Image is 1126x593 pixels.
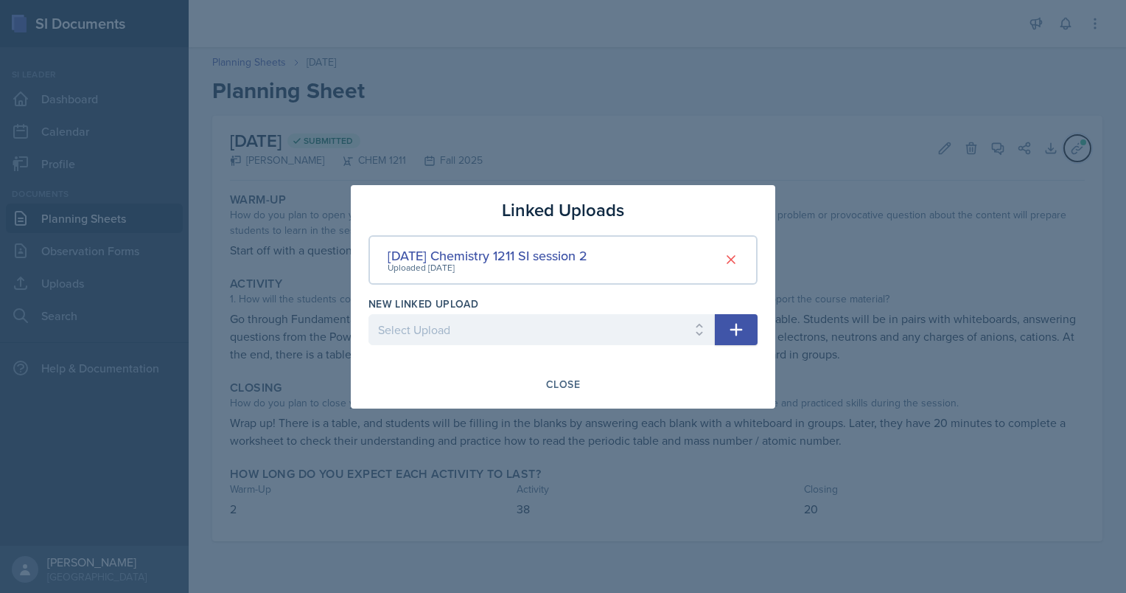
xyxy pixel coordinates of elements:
div: Uploaded [DATE] [388,261,587,274]
h3: Linked Uploads [502,197,624,223]
label: New Linked Upload [368,296,478,311]
div: [DATE] Chemistry 1211 SI session 2 [388,246,587,266]
button: Close [536,372,590,397]
div: Close [546,378,580,390]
